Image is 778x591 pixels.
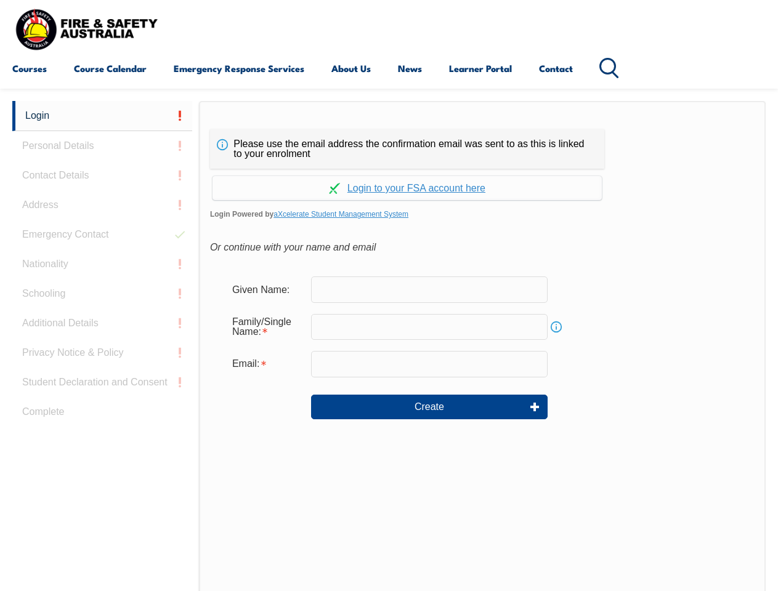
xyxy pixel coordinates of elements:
a: Info [548,318,565,336]
a: About Us [331,54,371,83]
a: News [398,54,422,83]
button: Create [311,395,548,419]
img: Log in withaxcelerate [329,183,340,194]
div: Please use the email address the confirmation email was sent to as this is linked to your enrolment [210,129,604,169]
a: Emergency Response Services [174,54,304,83]
div: Given Name: [222,278,311,301]
a: Learner Portal [449,54,512,83]
a: aXcelerate Student Management System [274,210,408,219]
a: Contact [539,54,573,83]
a: Course Calendar [74,54,147,83]
a: Courses [12,54,47,83]
span: Login Powered by [210,205,755,223]
div: Or continue with your name and email [210,238,755,257]
div: Email is required. [222,352,311,376]
div: Family/Single Name is required. [222,310,311,344]
a: Login [12,101,192,131]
